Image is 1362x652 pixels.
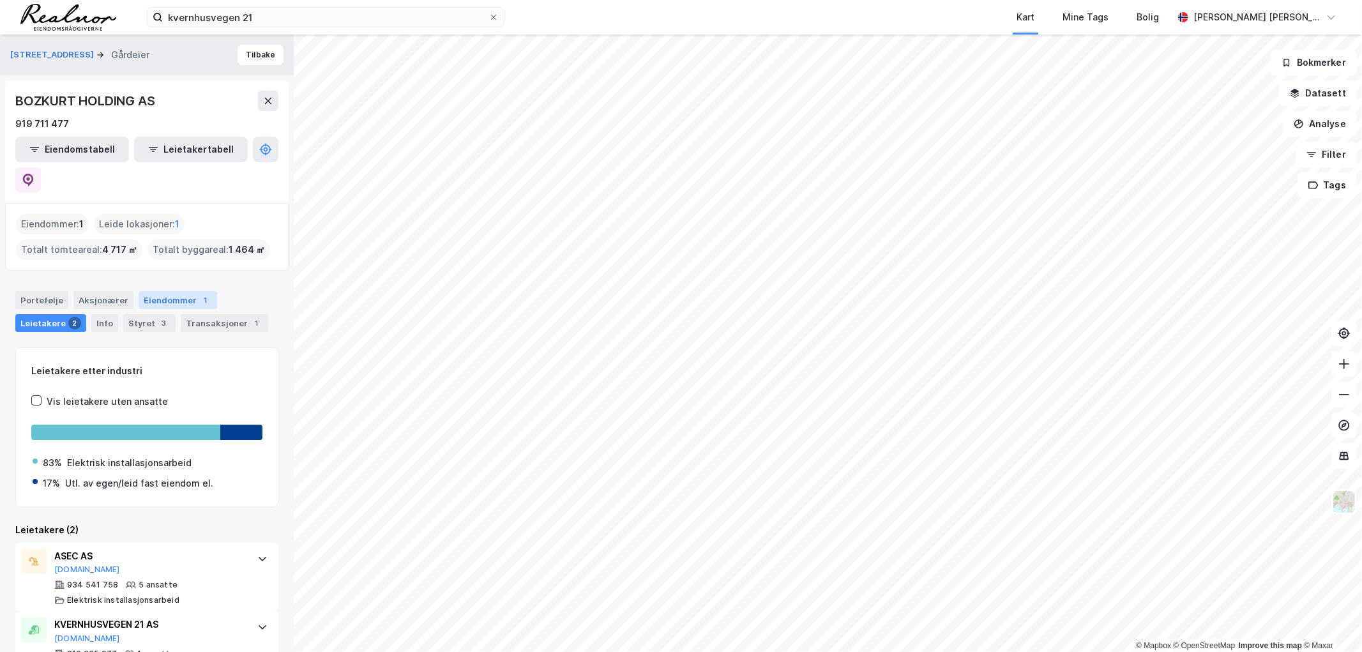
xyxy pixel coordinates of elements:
button: Eiendomstabell [15,137,129,162]
img: realnor-logo.934646d98de889bb5806.png [20,4,116,31]
div: Totalt byggareal : [148,239,270,260]
div: 17% [43,476,60,491]
div: Info [91,314,118,332]
iframe: Chat Widget [1298,591,1362,652]
button: [DOMAIN_NAME] [54,565,120,575]
div: Kontrollprogram for chat [1298,591,1362,652]
div: Leietakere [15,314,86,332]
div: 5 ansatte [139,580,178,590]
div: Elektrisk installasjonsarbeid [67,455,192,471]
div: Mine Tags [1063,10,1109,25]
a: OpenStreetMap [1174,641,1236,650]
a: Improve this map [1239,641,1302,650]
div: Styret [123,314,176,332]
button: Tags [1298,172,1357,198]
div: Utl. av egen/leid fast eiendom el. [65,476,213,491]
div: Eiendommer [139,291,217,309]
a: Mapbox [1136,641,1171,650]
div: Leietakere etter industri [31,363,262,379]
button: Datasett [1279,80,1357,106]
span: 1 [175,216,179,232]
button: Leietakertabell [134,137,248,162]
button: Filter [1296,142,1357,167]
div: 83% [43,455,62,471]
div: Transaksjoner [181,314,268,332]
span: 1 [79,216,84,232]
div: Kart [1017,10,1034,25]
div: Vis leietakere uten ansatte [47,394,168,409]
button: Analyse [1283,111,1357,137]
div: Totalt tomteareal : [16,239,142,260]
div: 919 711 477 [15,116,69,132]
span: 4 717 ㎡ [102,242,137,257]
div: Leietakere (2) [15,522,278,538]
div: KVERNHUSVEGEN 21 AS [54,617,245,632]
div: 1 [250,317,263,330]
div: 2 [68,317,81,330]
div: Bolig [1137,10,1159,25]
div: [PERSON_NAME] [PERSON_NAME] [1193,10,1321,25]
button: [STREET_ADDRESS] [10,49,96,61]
div: 1 [199,294,212,307]
div: Elektrisk installasjonsarbeid [67,595,179,605]
div: ASEC AS [54,549,245,564]
input: Søk på adresse, matrikkel, gårdeiere, leietakere eller personer [163,8,488,27]
span: 1 464 ㎡ [229,242,265,257]
button: Bokmerker [1271,50,1357,75]
div: 3 [158,317,170,330]
div: Aksjonærer [73,291,133,309]
div: Eiendommer : [16,214,89,234]
img: Z [1332,490,1356,514]
button: [DOMAIN_NAME] [54,633,120,644]
div: Portefølje [15,291,68,309]
div: Gårdeier [111,47,149,63]
div: Leide lokasjoner : [94,214,185,234]
div: BOZKURT HOLDING AS [15,91,157,111]
div: 934 541 758 [67,580,118,590]
button: Tilbake [238,45,284,65]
